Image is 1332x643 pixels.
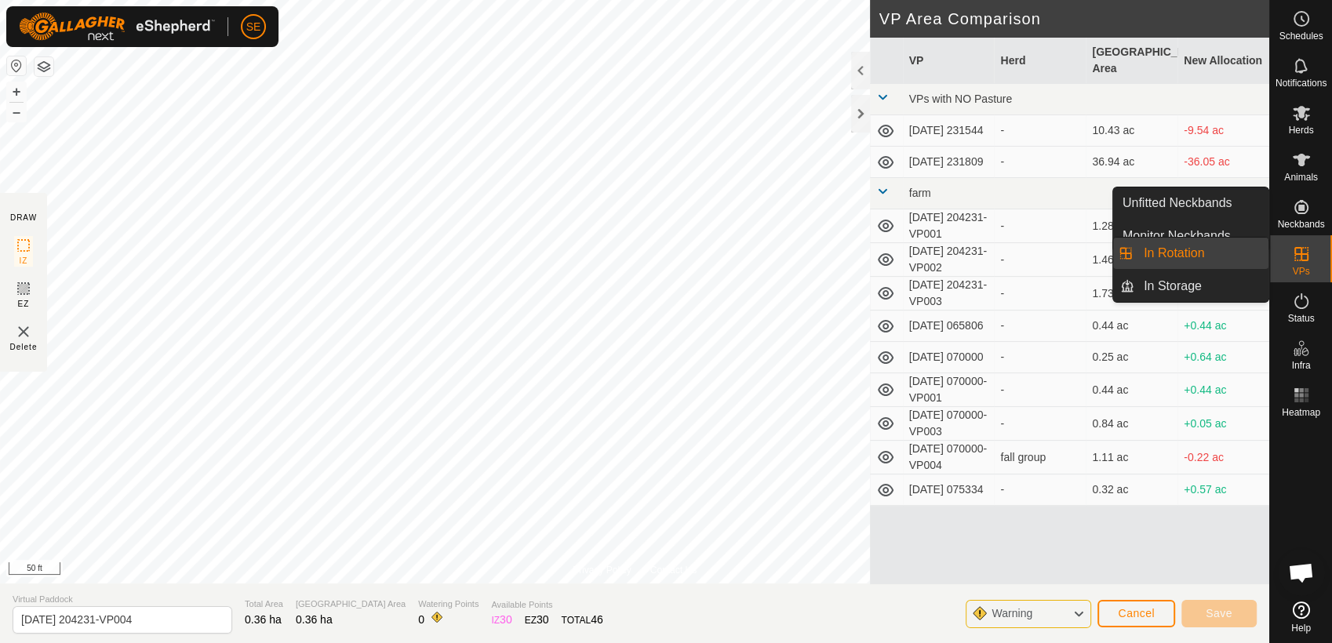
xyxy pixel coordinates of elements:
[1134,238,1268,269] a: In Rotation
[537,613,549,626] span: 30
[903,441,995,474] td: [DATE] 070000-VP004
[1000,318,1079,334] div: -
[591,613,603,626] span: 46
[14,322,33,341] img: VP
[1086,474,1177,506] td: 0.32 ac
[1000,481,1079,498] div: -
[1177,311,1269,342] td: +0.44 ac
[1276,78,1327,88] span: Notifications
[903,407,995,441] td: [DATE] 070000-VP003
[246,19,261,35] span: SE
[903,342,995,373] td: [DATE] 070000
[650,563,697,577] a: Contact Us
[296,598,406,611] span: [GEOGRAPHIC_DATA] Area
[903,115,995,147] td: [DATE] 231544
[1177,373,1269,407] td: +0.44 ac
[994,38,1086,84] th: Herd
[1134,271,1268,302] a: In Storage
[1277,220,1324,229] span: Neckbands
[418,613,424,626] span: 0
[245,613,282,626] span: 0.36 ha
[1123,194,1232,213] span: Unfitted Neckbands
[903,243,995,277] td: [DATE] 204231-VP002
[20,255,28,267] span: IZ
[1177,441,1269,474] td: -0.22 ac
[909,93,1013,105] span: VPs with NO Pasture
[1144,277,1202,296] span: In Storage
[1000,349,1079,365] div: -
[1086,311,1177,342] td: 0.44 ac
[1086,147,1177,178] td: 36.94 ac
[10,341,38,353] span: Delete
[1123,227,1231,245] span: Monitor Neckbands
[1287,314,1314,323] span: Status
[1118,607,1155,619] span: Cancel
[1144,244,1204,263] span: In Rotation
[7,56,26,75] button: Reset Map
[296,613,333,626] span: 0.36 ha
[1000,285,1079,302] div: -
[1086,441,1177,474] td: 1.11 ac
[1279,31,1323,41] span: Schedules
[418,598,479,611] span: Watering Points
[903,311,995,342] td: [DATE] 065806
[903,38,995,84] th: VP
[573,563,631,577] a: Privacy Policy
[1113,187,1268,219] a: Unfitted Neckbands
[903,474,995,506] td: [DATE] 075334
[1177,115,1269,147] td: -9.54 ac
[1177,474,1269,506] td: +0.57 ac
[1270,595,1332,639] a: Help
[1086,407,1177,441] td: 0.84 ac
[909,187,931,199] span: farm
[562,612,603,628] div: TOTAL
[903,209,995,243] td: [DATE] 204231-VP001
[1113,238,1268,269] li: In Rotation
[1113,220,1268,252] a: Monitor Neckbands
[1097,600,1175,627] button: Cancel
[879,9,1269,28] h2: VP Area Comparison
[1000,416,1079,432] div: -
[1000,154,1079,170] div: -
[1086,38,1177,84] th: [GEOGRAPHIC_DATA] Area
[1291,361,1310,370] span: Infra
[1000,122,1079,139] div: -
[1181,600,1257,627] button: Save
[903,277,995,311] td: [DATE] 204231-VP003
[1086,277,1177,311] td: 1.73 ac
[1000,449,1079,466] div: fall group
[1288,125,1313,135] span: Herds
[1284,173,1318,182] span: Animals
[1282,408,1320,417] span: Heatmap
[13,593,232,606] span: Virtual Paddock
[491,612,511,628] div: IZ
[1086,115,1177,147] td: 10.43 ac
[500,613,512,626] span: 30
[1177,147,1269,178] td: -36.05 ac
[992,607,1032,619] span: Warning
[10,212,37,223] div: DRAW
[18,298,30,310] span: EZ
[525,612,549,628] div: EZ
[1113,271,1268,302] li: In Storage
[19,13,215,41] img: Gallagher Logo
[1086,373,1177,407] td: 0.44 ac
[1292,267,1309,276] span: VPs
[903,147,995,178] td: [DATE] 231809
[1177,38,1269,84] th: New Allocation
[1278,549,1325,596] div: Open chat
[1000,252,1079,268] div: -
[1000,382,1079,398] div: -
[1086,209,1177,243] td: 1.28 ac
[1291,623,1311,633] span: Help
[491,598,602,612] span: Available Points
[7,82,26,101] button: +
[1177,407,1269,441] td: +0.05 ac
[245,598,283,611] span: Total Area
[1000,218,1079,234] div: -
[1206,607,1232,619] span: Save
[35,57,53,76] button: Map Layers
[903,373,995,407] td: [DATE] 070000-VP001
